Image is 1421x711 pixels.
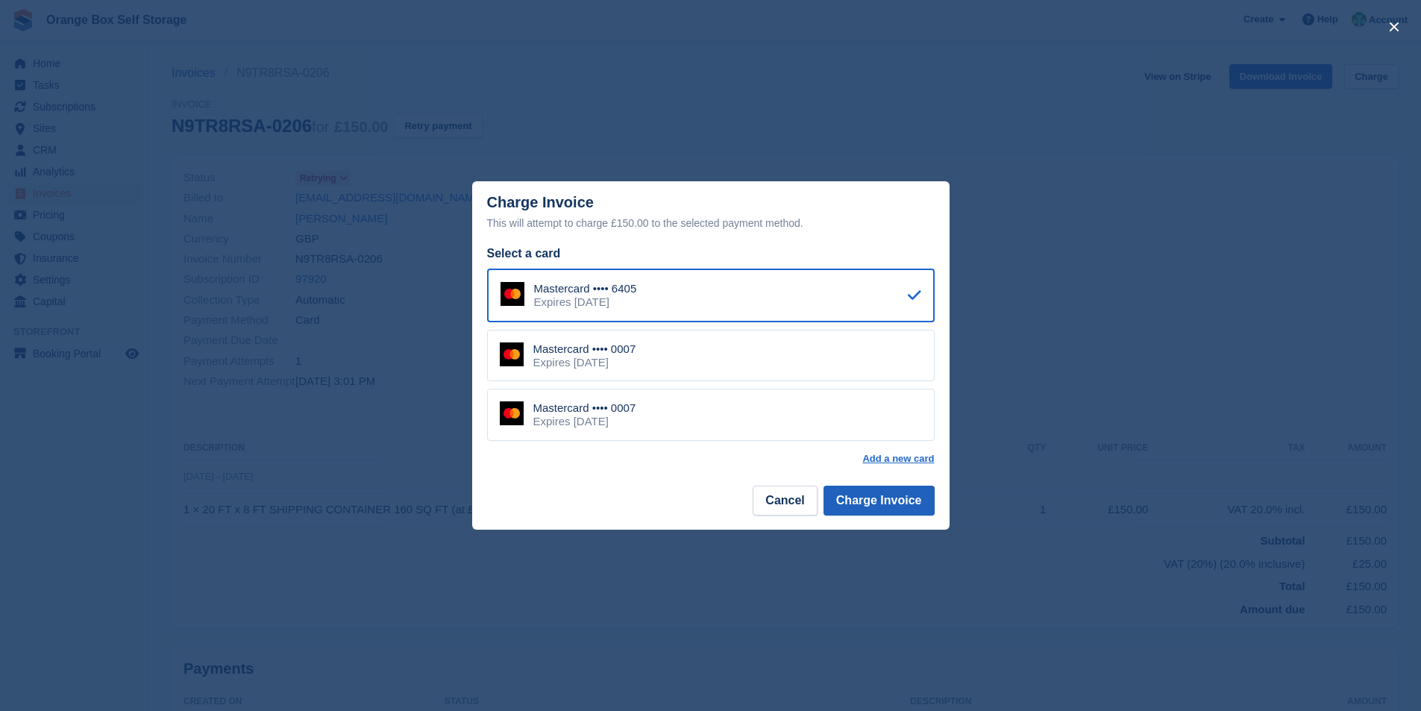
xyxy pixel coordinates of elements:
[753,486,817,516] button: Cancel
[500,342,524,366] img: Mastercard Logo
[501,282,524,306] img: Mastercard Logo
[533,415,636,428] div: Expires [DATE]
[824,486,935,516] button: Charge Invoice
[1382,15,1406,39] button: close
[862,453,934,465] a: Add a new card
[533,342,636,356] div: Mastercard •••• 0007
[500,401,524,425] img: Mastercard Logo
[534,282,637,295] div: Mastercard •••• 6405
[534,295,637,309] div: Expires [DATE]
[533,356,636,369] div: Expires [DATE]
[487,214,935,232] div: This will attempt to charge £150.00 to the selected payment method.
[487,194,935,232] div: Charge Invoice
[533,401,636,415] div: Mastercard •••• 0007
[487,245,935,263] div: Select a card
